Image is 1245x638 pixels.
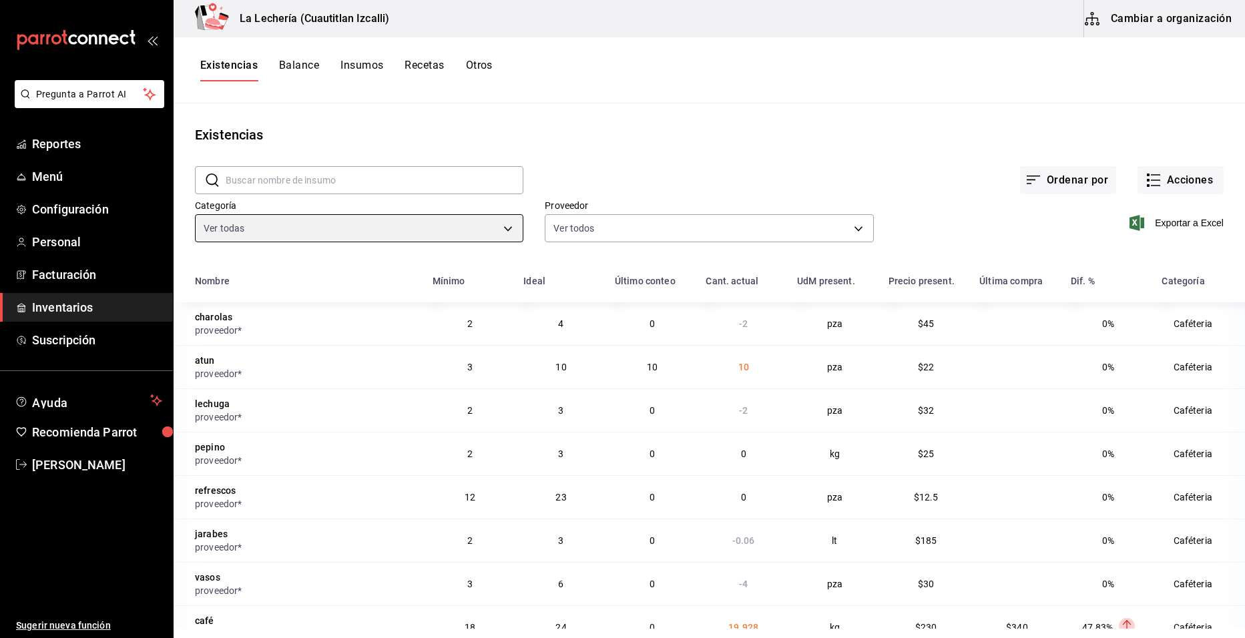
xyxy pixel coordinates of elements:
span: 0 [650,579,655,589]
span: Ver todos [553,222,594,235]
div: proveedor* [195,541,417,554]
span: 10 [738,362,749,372]
td: Caféteria [1154,432,1245,475]
button: Recetas [405,59,444,81]
span: 0% [1102,535,1114,546]
span: Pregunta a Parrot AI [36,87,144,101]
span: 10 [647,362,658,372]
span: 3 [558,405,563,416]
button: Pregunta a Parrot AI [15,80,164,108]
span: 12 [465,492,475,503]
div: proveedor* [195,367,417,380]
span: 2 [467,405,473,416]
span: Facturación [32,266,162,284]
span: $12.5 [914,492,939,503]
span: -2 [739,405,748,416]
span: 0 [741,492,746,503]
div: navigation tabs [200,59,493,81]
span: 3 [467,579,473,589]
div: pepino [195,440,225,454]
span: 10 [555,362,566,372]
button: open_drawer_menu [147,35,158,45]
div: proveedor* [195,497,417,511]
span: Recomienda Parrot [32,423,162,441]
div: proveedor* [195,584,417,597]
div: Mínimo [433,276,465,286]
div: Nombre [195,276,230,286]
span: $25 [918,448,934,459]
td: pza [789,302,881,345]
button: Balance [279,59,319,81]
span: 19.928 [728,622,758,633]
div: Última compra [979,276,1043,286]
span: $230 [915,622,937,633]
span: 3 [558,448,563,459]
span: Inventarios [32,298,162,316]
span: -2 [739,318,748,329]
div: Categoría [1162,276,1204,286]
div: UdM present. [797,276,855,286]
span: 0% [1102,362,1114,372]
span: 24 [555,622,566,633]
span: 47.83% [1082,622,1113,633]
span: 2 [467,535,473,546]
input: Buscar nombre de insumo [226,167,523,194]
span: 0 [650,448,655,459]
button: Otros [466,59,493,81]
div: charolas [195,310,232,324]
span: $30 [918,579,934,589]
span: Suscripción [32,331,162,349]
div: refrescos [195,484,236,497]
div: Existencias [195,125,263,145]
label: Categoría [195,201,523,210]
span: 0 [650,492,655,503]
button: Ordenar por [1020,166,1116,194]
span: 0% [1102,579,1114,589]
span: 23 [555,492,566,503]
span: [PERSON_NAME] [32,456,162,474]
span: Reportes [32,135,162,153]
label: Proveedor [545,201,873,210]
button: Exportar a Excel [1132,215,1224,231]
span: 0 [650,318,655,329]
div: Precio present. [889,276,955,286]
div: proveedor* [195,410,417,424]
div: Último conteo [615,276,676,286]
span: 0% [1102,405,1114,416]
td: Caféteria [1154,388,1245,432]
div: Ideal [523,276,545,286]
span: Ver todas [204,222,244,235]
div: proveedor* [195,324,417,337]
span: 0 [650,535,655,546]
span: Menú [32,168,162,186]
div: Dif. % [1071,276,1095,286]
td: Caféteria [1154,519,1245,562]
td: pza [789,388,881,432]
a: Pregunta a Parrot AI [9,97,164,111]
button: Existencias [200,59,258,81]
span: 0 [650,405,655,416]
span: $340 [1006,622,1028,633]
span: 4 [558,318,563,329]
span: Configuración [32,200,162,218]
span: 0 [741,448,746,459]
div: proveedor* [195,454,417,467]
td: Caféteria [1154,562,1245,605]
span: Sugerir nueva función [16,619,162,633]
span: 2 [467,448,473,459]
td: kg [789,432,881,475]
span: 3 [558,535,563,546]
h3: La Lechería (Cuautitlan Izcalli) [229,11,389,27]
span: 0% [1102,448,1114,459]
td: pza [789,345,881,388]
span: -4 [739,579,748,589]
button: Insumos [340,59,383,81]
span: 0 [650,622,655,633]
div: Cant. actual [706,276,758,286]
td: pza [789,562,881,605]
td: Caféteria [1154,475,1245,519]
span: $32 [918,405,934,416]
td: Caféteria [1154,302,1245,345]
span: 2 [467,318,473,329]
span: 0% [1102,318,1114,329]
